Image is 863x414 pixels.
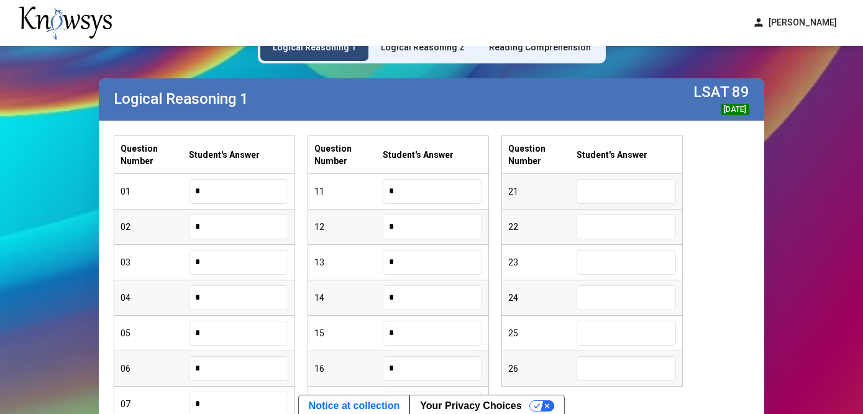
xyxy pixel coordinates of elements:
[508,292,577,304] div: 24
[121,185,189,198] div: 01
[752,16,765,29] span: person
[314,292,383,304] div: 14
[314,327,383,339] div: 15
[508,221,577,233] div: 22
[745,12,844,33] button: person[PERSON_NAME]
[273,41,356,53] div: Logical Reasoning 1
[121,327,189,339] div: 05
[508,362,577,375] div: 26
[114,90,249,108] label: Logical Reasoning 1
[121,398,189,410] div: 07
[577,149,647,161] label: Student's Answer
[732,83,749,101] label: 89
[314,256,383,269] div: 13
[314,221,383,233] div: 12
[121,292,189,304] div: 04
[314,185,383,198] div: 11
[121,142,189,167] label: Question Number
[189,149,260,161] label: Student's Answer
[314,142,383,167] label: Question Number
[508,185,577,198] div: 21
[508,327,577,339] div: 25
[489,41,591,53] div: Reading Comprehension
[693,83,729,101] label: LSAT
[508,256,577,269] div: 23
[19,6,112,40] img: knowsys-logo.png
[121,256,189,269] div: 03
[314,362,383,375] div: 16
[381,41,464,53] div: Logical Reasoning 2
[383,149,454,161] label: Student's Answer
[508,142,577,167] label: Question Number
[721,104,749,115] div: [DATE]
[121,221,189,233] div: 02
[121,362,189,375] div: 06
